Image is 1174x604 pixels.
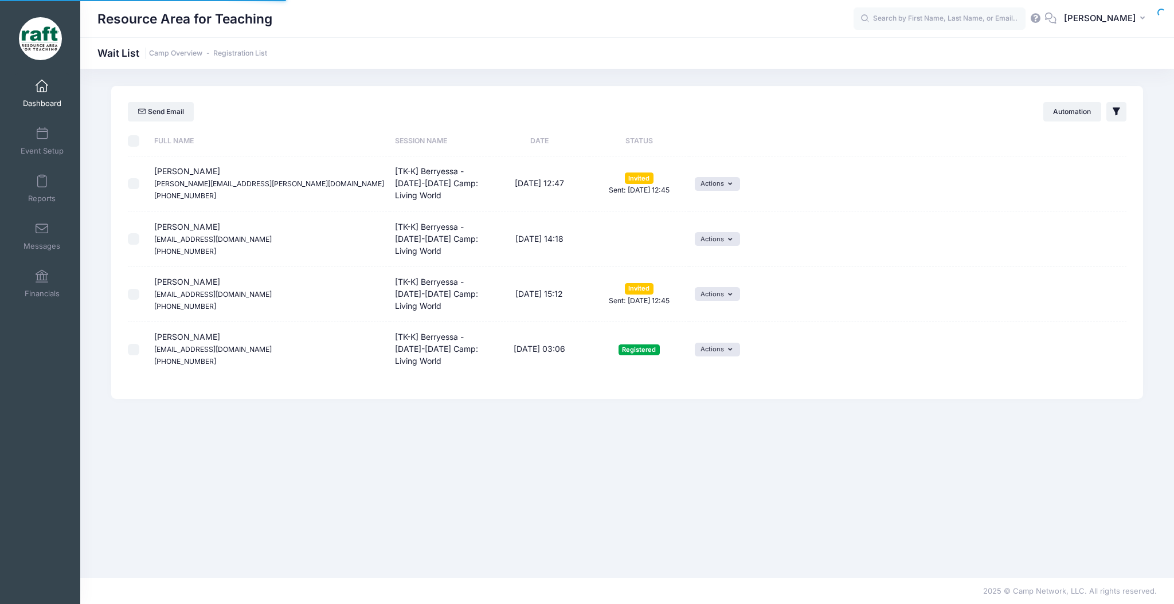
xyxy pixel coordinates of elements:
[490,266,589,321] td: [DATE] 15:12
[854,7,1026,30] input: Search by First Name, Last Name, or Email...
[695,343,740,356] button: Actions
[154,179,384,188] small: [PERSON_NAME][EMAIL_ADDRESS][PERSON_NAME][DOMAIN_NAME]
[154,357,216,366] small: [PHONE_NUMBER]
[695,177,740,191] button: Actions
[148,126,390,156] th: Full Name
[490,211,589,266] td: [DATE] 14:18
[1043,102,1101,121] button: Automation
[154,345,272,354] small: [EMAIL_ADDRESS][DOMAIN_NAME]
[154,277,272,311] span: [PERSON_NAME]
[589,126,689,156] th: Status
[154,302,216,311] small: [PHONE_NUMBER]
[15,73,69,113] a: Dashboard
[15,264,69,304] a: Financials
[154,290,272,299] small: [EMAIL_ADDRESS][DOMAIN_NAME]
[154,332,272,366] span: [PERSON_NAME]
[15,216,69,256] a: Messages
[490,322,589,377] td: [DATE] 03:06
[490,126,589,156] th: Date
[19,17,62,60] img: Resource Area for Teaching
[390,322,490,377] td: [TK-K] Berryessa - [DATE]-[DATE] Camp: Living World
[619,344,660,355] span: Registered
[25,289,60,299] span: Financials
[390,211,490,266] td: [TK-K] Berryessa - [DATE]-[DATE] Camp: Living World
[625,283,653,294] span: Invited
[97,6,272,32] h1: Resource Area for Teaching
[149,49,202,58] a: Camp Overview
[97,47,267,59] h1: Wait List
[154,235,272,244] small: [EMAIL_ADDRESS][DOMAIN_NAME]
[23,99,61,108] span: Dashboard
[625,172,653,183] span: Invited
[390,126,490,156] th: Session Name
[1056,6,1157,32] button: [PERSON_NAME]
[24,241,60,251] span: Messages
[609,296,670,305] small: Sent: [DATE] 12:45
[28,194,56,203] span: Reports
[213,49,267,58] a: Registration List
[154,191,216,200] small: [PHONE_NUMBER]
[695,287,740,301] button: Actions
[490,156,589,211] td: [DATE] 12:47
[609,186,670,194] small: Sent: [DATE] 12:45
[154,166,384,200] span: [PERSON_NAME]
[390,156,490,211] td: [TK-K] Berryessa - [DATE]-[DATE] Camp: Living World
[695,232,740,246] button: Actions
[15,121,69,161] a: Event Setup
[15,168,69,209] a: Reports
[128,102,194,121] a: Send email to selected camps
[1064,12,1136,25] span: [PERSON_NAME]
[390,266,490,321] td: [TK-K] Berryessa - [DATE]-[DATE] Camp: Living World
[983,586,1157,595] span: 2025 © Camp Network, LLC. All rights reserved.
[154,247,216,256] small: [PHONE_NUMBER]
[21,146,64,156] span: Event Setup
[154,222,272,256] span: [PERSON_NAME]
